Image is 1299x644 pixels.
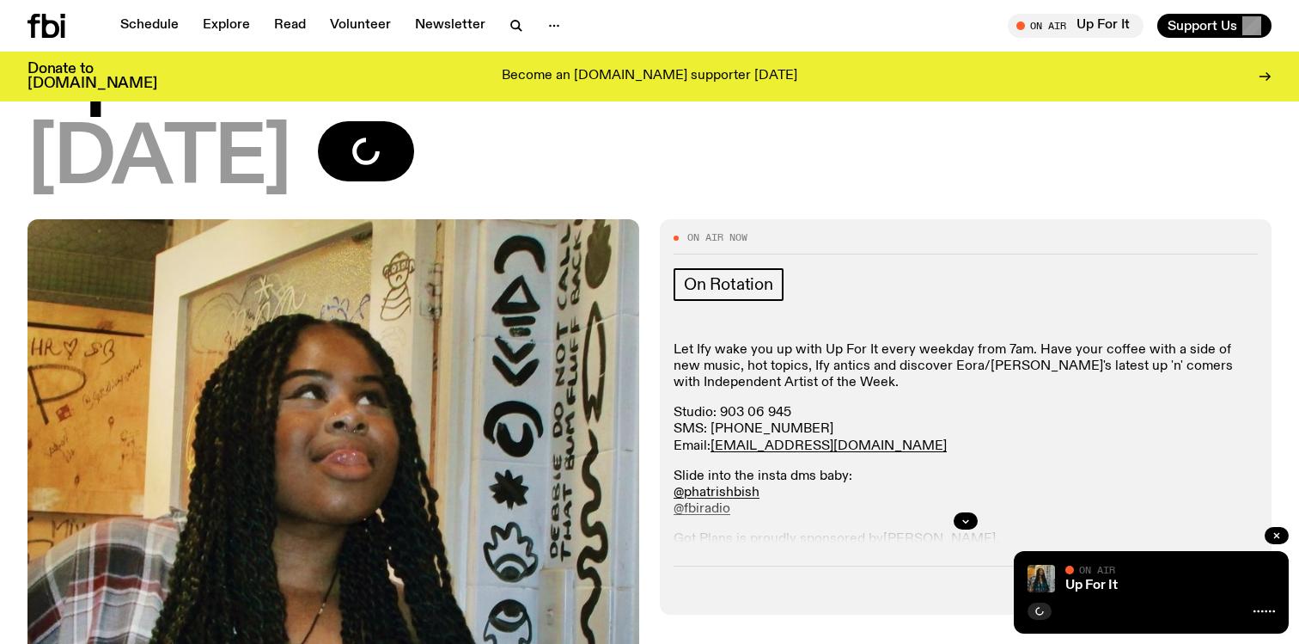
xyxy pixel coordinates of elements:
p: Become an [DOMAIN_NAME] supporter [DATE] [502,69,797,84]
a: Volunteer [320,14,401,38]
a: Explore [192,14,260,38]
span: On Rotation [684,275,773,294]
span: Support Us [1168,18,1237,34]
a: Read [264,14,316,38]
a: Schedule [110,14,189,38]
h1: Up For It [27,37,1272,114]
a: On Rotation [674,268,784,301]
span: On Air [1079,564,1115,575]
span: On Air Now [687,233,747,242]
p: Let Ify wake you up with Up For It every weekday from 7am. Have your coffee with a side of new mu... [674,342,1258,392]
button: Support Us [1157,14,1272,38]
a: Up For It [1065,579,1118,592]
a: [EMAIL_ADDRESS][DOMAIN_NAME] [710,439,947,453]
p: Slide into the insta dms baby: [674,469,1258,518]
h3: Donate to [DOMAIN_NAME] [27,62,157,91]
a: @phatrishbish [674,486,759,500]
span: [DATE] [27,121,290,199]
button: On AirUp For It [1008,14,1143,38]
a: Newsletter [405,14,496,38]
p: Studio: 903 06 945 SMS: [PHONE_NUMBER] Email: [674,405,1258,455]
img: Ify - a Brown Skin girl with black braided twists, looking up to the side with her tongue stickin... [1028,565,1055,592]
